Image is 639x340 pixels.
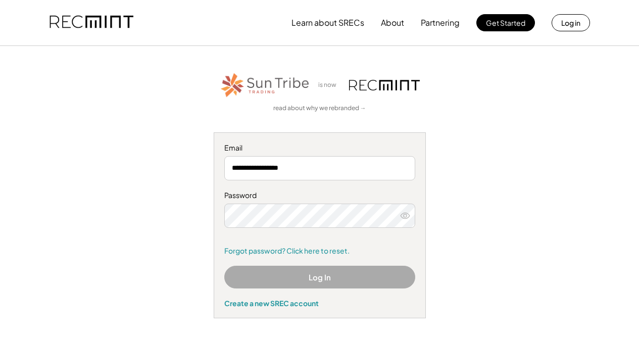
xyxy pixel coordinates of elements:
div: Create a new SREC account [224,299,415,308]
div: is now [316,81,344,89]
button: About [381,13,404,33]
img: STT_Horizontal_Logo%2B-%2BColor.png [220,71,311,99]
img: recmint-logotype%403x.png [50,6,133,40]
button: Log in [552,14,590,31]
button: Learn about SRECs [291,13,364,33]
button: Partnering [421,13,460,33]
button: Log In [224,266,415,288]
a: read about why we rebranded → [273,104,366,113]
div: Password [224,190,415,201]
img: recmint-logotype%403x.png [349,80,420,90]
button: Get Started [476,14,535,31]
div: Email [224,143,415,153]
a: Forgot password? Click here to reset. [224,246,415,256]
